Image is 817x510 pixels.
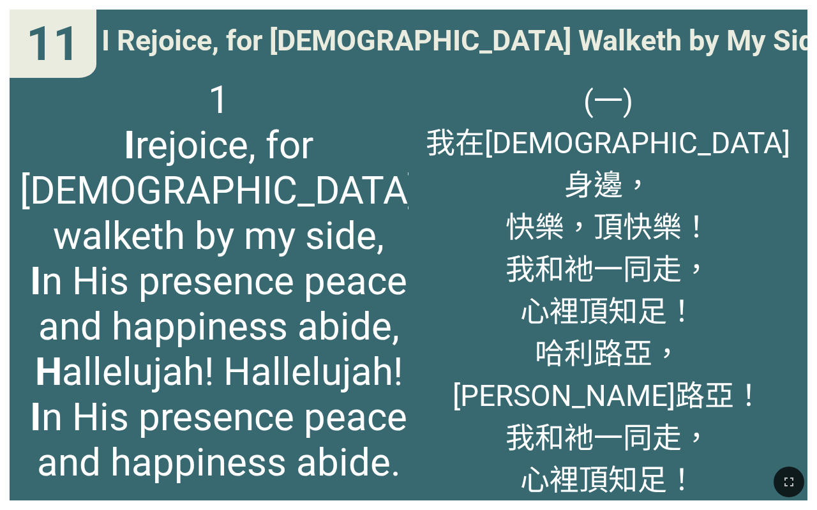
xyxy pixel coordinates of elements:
[30,394,41,440] b: I
[26,16,80,71] span: 11
[30,259,41,304] b: I
[419,77,797,499] span: (一) 我在[DEMOGRAPHIC_DATA]身邊， 快樂，頂快樂！ 我和衪一同走， 心裡頂知足！ 哈利路亞， [PERSON_NAME]路亞！ 我和衪一同走， 心裡頂知足！
[124,123,135,168] b: I
[35,349,62,394] b: H
[20,77,418,485] span: 1 rejoice, for [DEMOGRAPHIC_DATA] walketh by my side, n His presence peace and happiness abide, a...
